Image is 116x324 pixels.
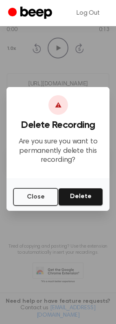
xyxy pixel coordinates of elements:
[68,3,108,23] a: Log Out
[13,137,103,165] p: Are you sure you want to permanently delete this recording?
[58,188,103,206] button: Delete
[48,95,68,115] div: ⚠
[13,120,103,131] h3: Delete Recording
[13,188,58,206] button: Close
[8,5,54,21] a: Beep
